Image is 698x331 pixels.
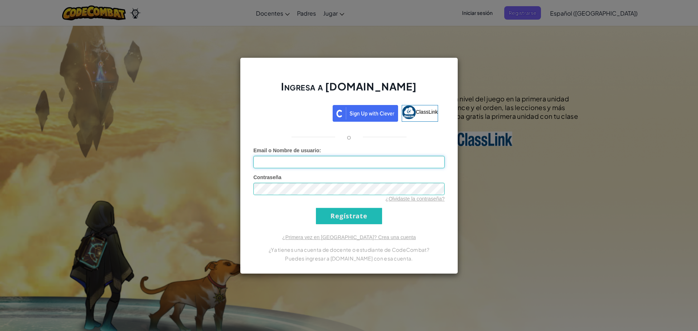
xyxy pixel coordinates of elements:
p: Puedes ingresar a [DOMAIN_NAME] con esa cuenta. [253,254,445,263]
span: Email o Nombre de usuario [253,148,319,153]
label: : [253,147,321,154]
img: clever_sso_button@2x.png [333,105,398,122]
img: classlink-logo-small.png [402,105,416,119]
a: ¿Olvidaste la contraseña? [385,196,445,202]
a: ¿Primera vez en [GEOGRAPHIC_DATA]? Crea una cuenta [282,234,416,240]
iframe: Botón de Acceder con Google [256,104,333,120]
input: Regístrate [316,208,382,224]
span: Contraseña [253,174,281,180]
p: ¿Ya tienes una cuenta de docente o estudiante de CodeCombat? [253,245,445,254]
span: ClassLink [416,109,438,114]
p: o [347,133,351,141]
h2: Ingresa a [DOMAIN_NAME] [253,80,445,101]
